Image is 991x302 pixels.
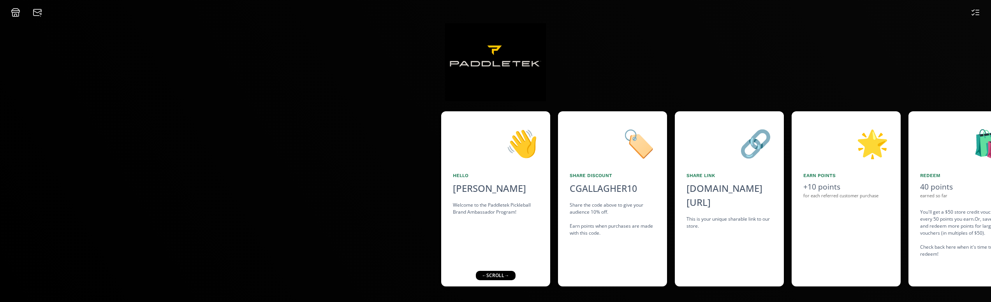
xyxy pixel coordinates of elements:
[570,123,655,163] div: 🏷️
[445,23,546,101] img: zDTMpVNsP4cs
[453,202,539,216] div: Welcome to the Paddletek Pickleball Brand Ambassador Program!
[570,172,655,179] div: Share Discount
[570,182,637,195] div: CGALLAGHER10
[453,172,539,179] div: Hello
[475,271,515,280] div: ← scroll →
[453,181,539,195] div: [PERSON_NAME]
[803,181,889,193] div: +10 points
[570,202,655,237] div: Share the code above to give your audience 10% off. Earn points when purchases are made with this...
[803,172,889,179] div: Earn points
[453,123,539,163] div: 👋
[686,216,772,230] div: This is your unique sharable link to our store.
[803,123,889,163] div: 🌟
[686,172,772,179] div: Share Link
[803,193,889,199] div: for each referred customer purchase
[686,181,772,209] div: [DOMAIN_NAME][URL]
[686,123,772,163] div: 🔗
